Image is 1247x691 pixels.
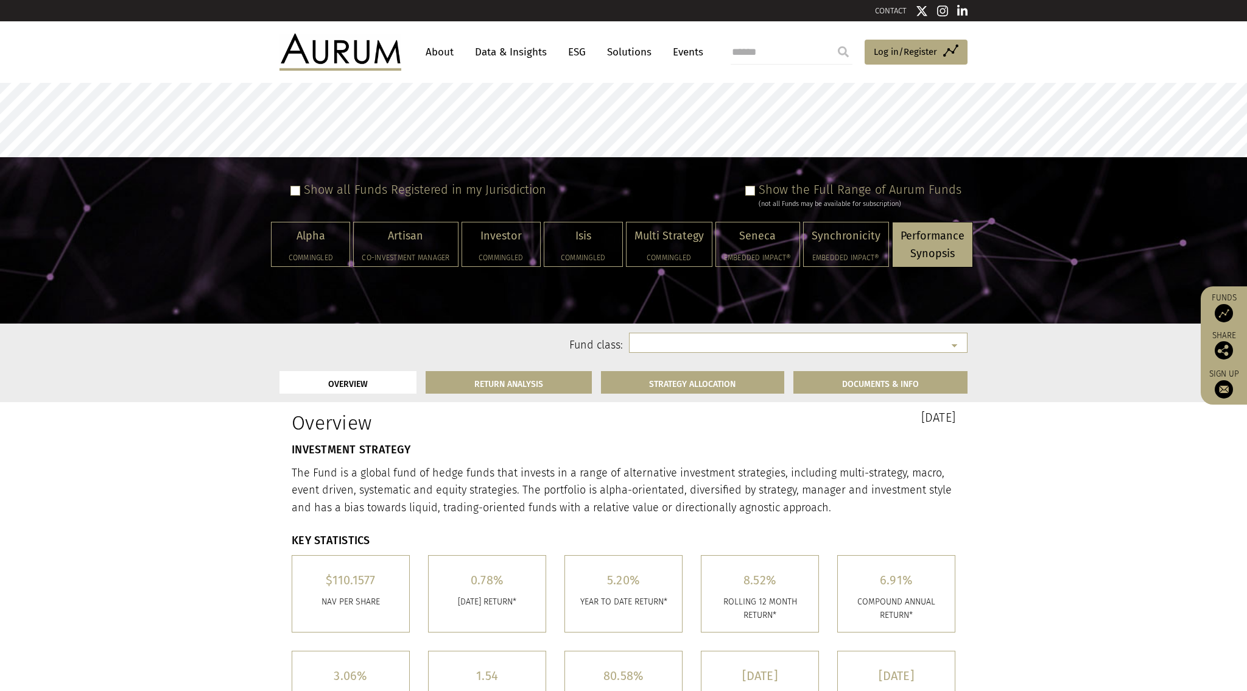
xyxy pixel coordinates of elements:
p: ROLLING 12 MONTH RETURN* [711,595,809,623]
p: Performance Synopsis [901,227,964,263]
div: (not all Funds may be available for subscription) [759,199,961,210]
label: Show the Full Range of Aurum Funds [759,182,961,197]
a: Log in/Register [865,40,968,65]
a: ESG [562,41,592,63]
h5: [DATE] [711,670,809,682]
h5: Co-investment Manager [362,254,449,261]
p: YEAR TO DATE RETURN* [574,595,673,609]
img: Twitter icon [916,5,928,17]
a: RETURN ANALYSIS [426,371,592,394]
h5: Embedded Impact® [812,254,880,261]
img: Access Funds [1215,304,1233,322]
strong: INVESTMENT STRATEGY [292,443,410,456]
img: Share this post [1215,341,1233,360]
h5: 3.06% [301,670,400,682]
label: Show all Funds Registered in my Jurisdiction [304,182,546,197]
h5: 8.52% [711,574,809,586]
h5: [DATE] [847,670,946,682]
a: Funds [1207,292,1241,322]
a: About [420,41,460,63]
a: Sign up [1207,369,1241,399]
label: Fund class: [397,338,623,353]
img: Aurum [279,34,401,70]
p: Artisan [362,227,449,245]
p: COMPOUND ANNUAL RETURN* [847,595,946,623]
h5: $110.1577 [301,574,400,586]
h5: 5.20% [574,574,673,586]
strong: KEY STATISTICS [292,534,370,547]
p: [DATE] RETURN* [438,595,536,609]
h5: Commingled [634,254,704,261]
p: Seneca [724,227,792,245]
a: Data & Insights [469,41,553,63]
h3: [DATE] [633,411,955,423]
a: Solutions [601,41,658,63]
p: The Fund is a global fund of hedge funds that invests in a range of alternative investment strate... [292,464,955,517]
p: Multi Strategy [634,227,704,245]
h5: 80.58% [574,670,673,682]
a: STRATEGY ALLOCATION [601,371,785,394]
h5: 1.54 [438,670,536,682]
div: Share [1207,331,1241,360]
img: Instagram icon [937,5,948,17]
h5: Embedded Impact® [724,254,792,261]
img: Sign up to our newsletter [1215,380,1233,399]
p: Alpha [279,227,342,245]
p: Isis [552,227,614,245]
h5: Commingled [552,254,614,261]
h5: Commingled [279,254,342,261]
img: Linkedin icon [957,5,968,17]
h5: Commingled [470,254,532,261]
h5: 6.91% [847,574,946,586]
a: Events [667,41,703,63]
p: Investor [470,227,532,245]
input: Submit [831,40,855,64]
a: DOCUMENTS & INFO [793,371,968,394]
p: Nav per share [301,595,400,609]
h1: Overview [292,411,614,434]
p: Synchronicity [812,227,880,245]
span: Log in/Register [874,44,937,59]
a: CONTACT [875,6,907,15]
h5: 0.78% [438,574,536,586]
